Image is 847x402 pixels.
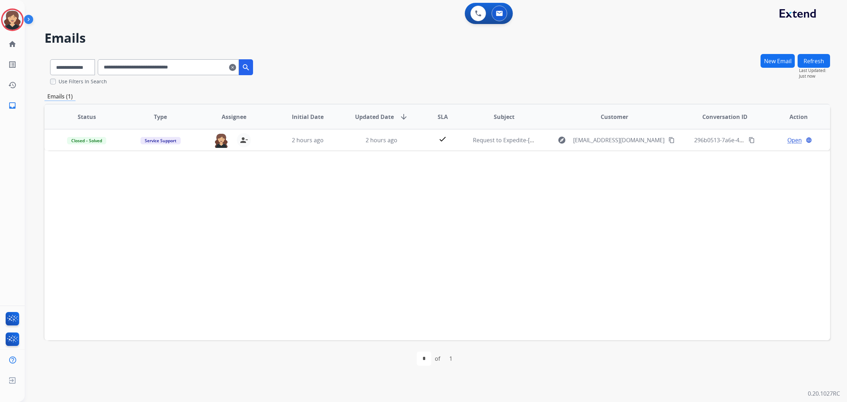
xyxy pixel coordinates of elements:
span: SLA [438,113,448,121]
label: Use Filters In Search [59,78,107,85]
mat-icon: history [8,81,17,89]
button: New Email [761,54,795,68]
span: Request to Expedite-[PERSON_NAME]/ [PERSON_NAME] Service Order 512586-9906 [473,136,692,144]
mat-icon: arrow_downward [400,113,408,121]
span: Status [78,113,96,121]
span: Closed – Solved [67,137,106,144]
mat-icon: explore [558,136,566,144]
span: Just now [799,73,830,79]
mat-icon: person_remove [240,136,248,144]
span: Type [154,113,167,121]
button: Refresh [798,54,830,68]
mat-icon: search [242,63,250,72]
span: Last Updated: [799,68,830,73]
h2: Emails [44,31,830,45]
img: avatar [2,10,22,30]
span: 2 hours ago [366,136,397,144]
span: Updated Date [355,113,394,121]
span: Conversation ID [702,113,747,121]
span: [EMAIL_ADDRESS][DOMAIN_NAME] [573,136,665,144]
div: of [435,354,440,363]
p: Emails (1) [44,92,76,101]
span: Open [787,136,802,144]
mat-icon: content_copy [749,137,755,143]
mat-icon: language [806,137,812,143]
mat-icon: check [438,135,447,143]
span: Assignee [222,113,246,121]
th: Action [756,104,830,129]
mat-icon: home [8,40,17,48]
span: Service Support [140,137,181,144]
mat-icon: content_copy [668,137,675,143]
div: 1 [444,352,458,366]
span: Subject [494,113,515,121]
img: agent-avatar [214,133,228,148]
mat-icon: inbox [8,101,17,110]
span: 296b0513-7a6e-4141-a31c-8d7b46b9586b [694,136,804,144]
span: Initial Date [292,113,324,121]
p: 0.20.1027RC [808,389,840,398]
mat-icon: list_alt [8,60,17,69]
mat-icon: clear [229,63,236,72]
span: Customer [601,113,628,121]
span: 2 hours ago [292,136,324,144]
